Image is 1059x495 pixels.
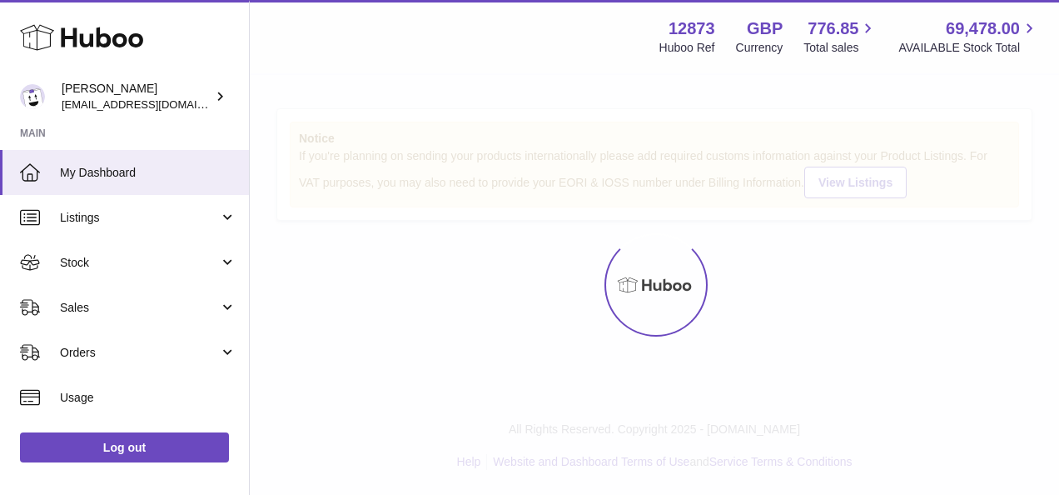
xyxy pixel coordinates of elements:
[62,81,211,112] div: [PERSON_NAME]
[20,432,229,462] a: Log out
[60,165,236,181] span: My Dashboard
[60,210,219,226] span: Listings
[808,17,858,40] span: 776.85
[62,97,245,111] span: [EMAIL_ADDRESS][DOMAIN_NAME]
[20,84,45,109] img: tikhon.oleinikov@sleepandglow.com
[60,255,219,271] span: Stock
[60,390,236,406] span: Usage
[898,40,1039,56] span: AVAILABLE Stock Total
[736,40,783,56] div: Currency
[803,17,878,56] a: 776.85 Total sales
[669,17,715,40] strong: 12873
[898,17,1039,56] a: 69,478.00 AVAILABLE Stock Total
[946,17,1020,40] span: 69,478.00
[747,17,783,40] strong: GBP
[60,345,219,361] span: Orders
[60,300,219,316] span: Sales
[803,40,878,56] span: Total sales
[659,40,715,56] div: Huboo Ref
